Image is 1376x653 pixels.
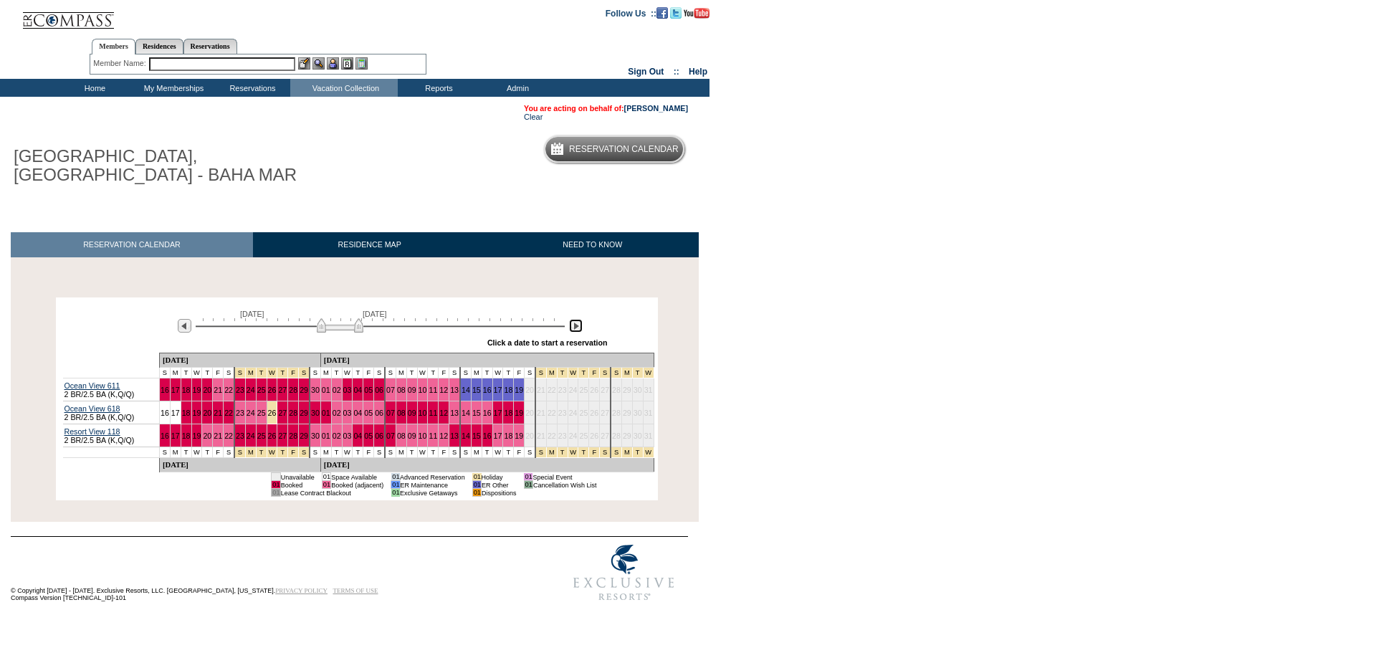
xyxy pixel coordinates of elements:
a: 22 [224,432,233,440]
td: T [202,368,213,378]
a: Sign Out [628,67,664,77]
a: 24 [247,386,255,394]
td: Home [54,79,133,97]
td: 25 [578,401,589,424]
td: 25 [578,424,589,447]
td: S [449,447,460,458]
img: View [312,57,325,70]
td: 26 [589,378,600,401]
a: 17 [494,432,502,440]
td: 31 [643,424,654,447]
td: 28 [611,401,621,424]
a: 17 [494,386,502,394]
a: 17 [494,409,502,417]
td: New Year's [632,368,643,378]
td: New Year's [611,447,621,458]
a: 17 [171,386,180,394]
td: Space Available [331,473,384,481]
td: [DATE] [320,353,654,368]
a: 18 [504,409,512,417]
a: 28 [289,409,297,417]
a: 23 [236,409,244,417]
td: Thanksgiving [245,368,256,378]
a: Help [689,67,707,77]
a: 06 [375,386,383,394]
td: Follow Us :: [606,7,656,19]
td: Special Event [532,473,596,481]
td: Christmas [578,368,589,378]
td: [DATE] [320,458,654,472]
a: 04 [353,432,362,440]
td: F [213,447,224,458]
td: Christmas [568,447,578,458]
td: M [471,447,482,458]
img: Subscribe to our YouTube Channel [684,8,709,19]
td: 22 [546,378,557,401]
td: T [503,368,514,378]
td: Thanksgiving [299,447,310,458]
img: b_calculator.gif [355,57,368,70]
td: T [482,368,492,378]
td: 28 [611,424,621,447]
td: 01 [524,473,532,481]
td: Christmas [557,368,568,378]
td: F [363,447,374,458]
a: 25 [257,386,266,394]
td: 2 BR/2.5 BA (K,Q/Q) [63,424,160,447]
td: W [191,368,202,378]
a: 12 [439,432,448,440]
a: 14 [462,386,470,394]
a: 01 [322,409,330,417]
td: Thanksgiving [288,447,299,458]
td: ER Other [482,481,517,489]
td: 20 [525,424,535,447]
td: S [460,447,471,458]
td: F [213,368,224,378]
a: 19 [515,432,523,440]
a: Reservations [183,39,237,54]
td: 22 [546,424,557,447]
a: 15 [472,386,481,394]
a: 04 [353,409,362,417]
td: T [353,447,363,458]
td: M [320,447,331,458]
td: M [320,368,331,378]
td: F [439,368,449,378]
td: Christmas [557,447,568,458]
td: 23 [557,401,568,424]
a: 12 [439,386,448,394]
a: 11 [429,432,437,440]
a: 14 [462,409,470,417]
td: 2 BR/2.5 BA (K,Q/Q) [63,378,160,401]
a: 19 [193,409,201,417]
a: 10 [419,409,427,417]
a: 18 [182,409,191,417]
td: 2 BR/2.5 BA (K,Q/Q) [63,401,160,424]
td: S [525,447,535,458]
td: M [170,447,181,458]
a: 27 [278,409,287,417]
a: 21 [214,409,222,417]
a: 25 [257,409,266,417]
span: [DATE] [363,310,387,318]
td: W [492,368,503,378]
a: 21 [214,432,222,440]
a: 13 [450,409,459,417]
a: 15 [472,409,481,417]
td: Booked [280,481,315,489]
a: 05 [364,409,373,417]
td: 01 [322,481,330,489]
a: 20 [203,386,211,394]
td: 01 [391,473,400,481]
a: 20 [203,432,211,440]
td: 31 [643,401,654,424]
a: 30 [311,432,320,440]
img: Follow us on Twitter [670,7,682,19]
td: T [406,447,417,458]
td: Thanksgiving [277,368,288,378]
td: S [374,447,385,458]
td: Christmas [546,447,557,458]
a: 18 [182,432,191,440]
td: New Year's [621,447,632,458]
a: 16 [483,386,492,394]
